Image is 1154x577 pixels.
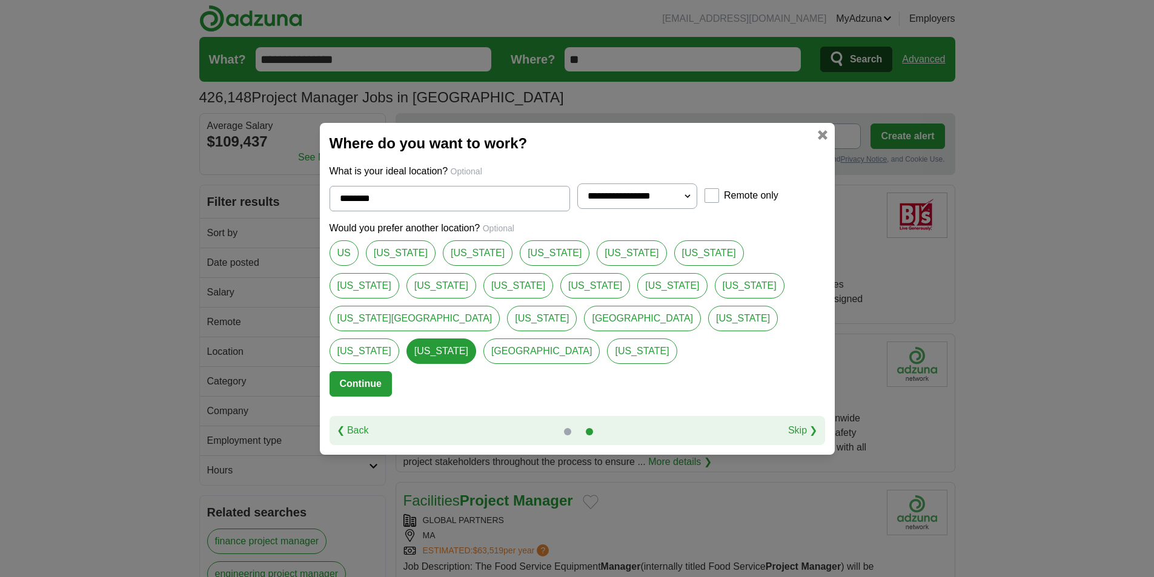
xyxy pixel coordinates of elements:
[330,164,825,179] p: What is your ideal location?
[708,306,778,331] a: [US_STATE]
[507,306,577,331] a: [US_STATE]
[674,240,744,266] a: [US_STATE]
[330,371,392,397] button: Continue
[724,188,778,203] label: Remote only
[584,306,701,331] a: [GEOGRAPHIC_DATA]
[560,273,630,298] a: [US_STATE]
[330,240,359,266] a: US
[330,338,399,364] a: [US_STATE]
[483,273,553,298] a: [US_STATE]
[483,223,514,233] span: Optional
[330,273,399,298] a: [US_STATE]
[366,240,436,266] a: [US_STATE]
[330,306,500,331] a: [US_STATE][GEOGRAPHIC_DATA]
[607,338,677,364] a: [US_STATE]
[520,240,589,266] a: [US_STATE]
[330,221,825,236] p: Would you prefer another location?
[406,273,476,298] a: [US_STATE]
[597,240,666,266] a: [US_STATE]
[330,133,825,154] h2: Where do you want to work?
[443,240,512,266] a: [US_STATE]
[483,338,600,364] a: [GEOGRAPHIC_DATA]
[337,423,369,438] a: ❮ Back
[451,167,482,176] span: Optional
[788,423,818,438] a: Skip ❯
[637,273,707,298] a: [US_STATE]
[715,273,784,298] a: [US_STATE]
[406,338,476,364] a: [US_STATE]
